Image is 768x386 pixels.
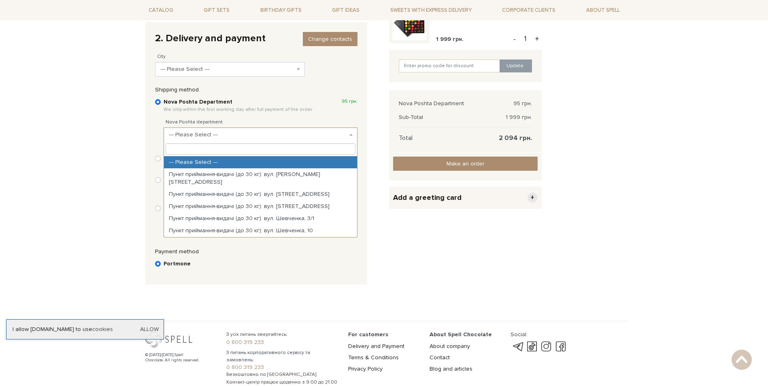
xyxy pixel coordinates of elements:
[164,237,357,257] li: Пункт приймання-видачі (до 30 кг): вул. [PERSON_NAME][STREET_ADDRESS]
[164,168,357,188] li: Пункт приймання-видачі (до 30 кг): вул. [PERSON_NAME][STREET_ADDRESS]
[348,365,383,372] a: Privacy Policy
[226,364,338,371] a: 0 800 319 233
[525,342,539,352] a: tik-tok
[155,32,357,45] div: 2. Delivery and payment
[226,331,338,338] span: З усіх питань звертайтесь:
[583,4,623,17] span: About Spell
[399,134,413,142] span: Total
[164,225,357,237] li: Пункт приймання-видачі (до 30 кг): вул. Шевченка, 10
[348,331,388,338] span: For customers
[151,86,362,93] div: Shipping method
[164,260,191,267] b: Portmone
[392,6,426,40] img: Discovery Set Maxi
[226,371,338,378] span: Безкоштовно по [GEOGRAPHIC_DATA]
[140,326,159,333] a: Allow
[430,354,450,361] a: Contact
[226,379,338,386] span: Контакт-центр працює щоденно з 9:00 до 21:00
[257,4,305,17] span: Birthday gifts
[164,98,313,113] b: Nova Poshta Department
[342,98,357,105] span: 95 грн.
[399,59,500,72] input: Enter promo code for discount
[145,4,177,17] span: Catalog
[6,326,164,333] div: I allow [DOMAIN_NAME] to use
[200,4,233,17] span: Gift sets
[164,127,357,142] span: --- Please Select ---
[157,53,166,60] label: City
[499,134,532,142] span: 2 094 грн.
[539,342,553,352] a: instagram
[226,339,338,346] a: 0 800 319 233
[511,331,567,338] div: Social:
[430,331,492,338] span: About Spell Chocolate
[528,193,538,203] span: +
[164,156,357,168] li: --- Please Select ---
[348,354,399,361] a: Terms & Conditions
[511,33,519,45] button: -
[308,36,352,42] span: Change contacts
[160,65,295,73] span: --- Please Select ---
[92,326,113,333] a: cookies
[430,365,472,372] a: Blog and articles
[348,343,404,350] a: Delivery and Payment
[506,114,532,121] span: 1 999 грн.
[166,119,223,126] label: Nova Poshta department
[155,62,305,76] span: --- Please Select ---
[532,33,542,45] button: +
[436,36,464,42] span: 1 999 грн.
[554,342,568,352] a: facebook
[329,4,363,17] span: Gift ideas
[164,106,313,113] span: We ship within the first working day after full payment of the order
[447,160,484,167] span: Make an order
[399,100,464,107] span: Nova Poshta Department
[164,200,357,212] li: Пункт приймання-видачі (до 30 кг): вул. [STREET_ADDRESS]
[151,248,362,255] div: Payment method
[499,3,559,17] a: Corporate clients
[513,100,532,107] span: 95 грн.
[169,131,347,139] span: --- Please Select ---
[164,212,357,225] li: Пункт приймання-видачі (до 30 кг): вул. Шевченка, 3/1
[500,59,532,72] button: Update
[164,188,357,200] li: Пункт приймання-видачі (до 30 кг): вул. [STREET_ADDRESS]
[145,352,200,363] div: © [DATE]-[DATE] Spell Chocolate. All rights reserved.
[399,114,423,121] span: Sub-Total
[430,343,470,350] a: About company
[393,193,462,202] span: Add a greeting card
[511,342,524,352] a: telegram
[387,3,475,17] a: Sweets with express delivery
[226,349,338,364] span: З питань корпоративного сервісу та замовлень:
